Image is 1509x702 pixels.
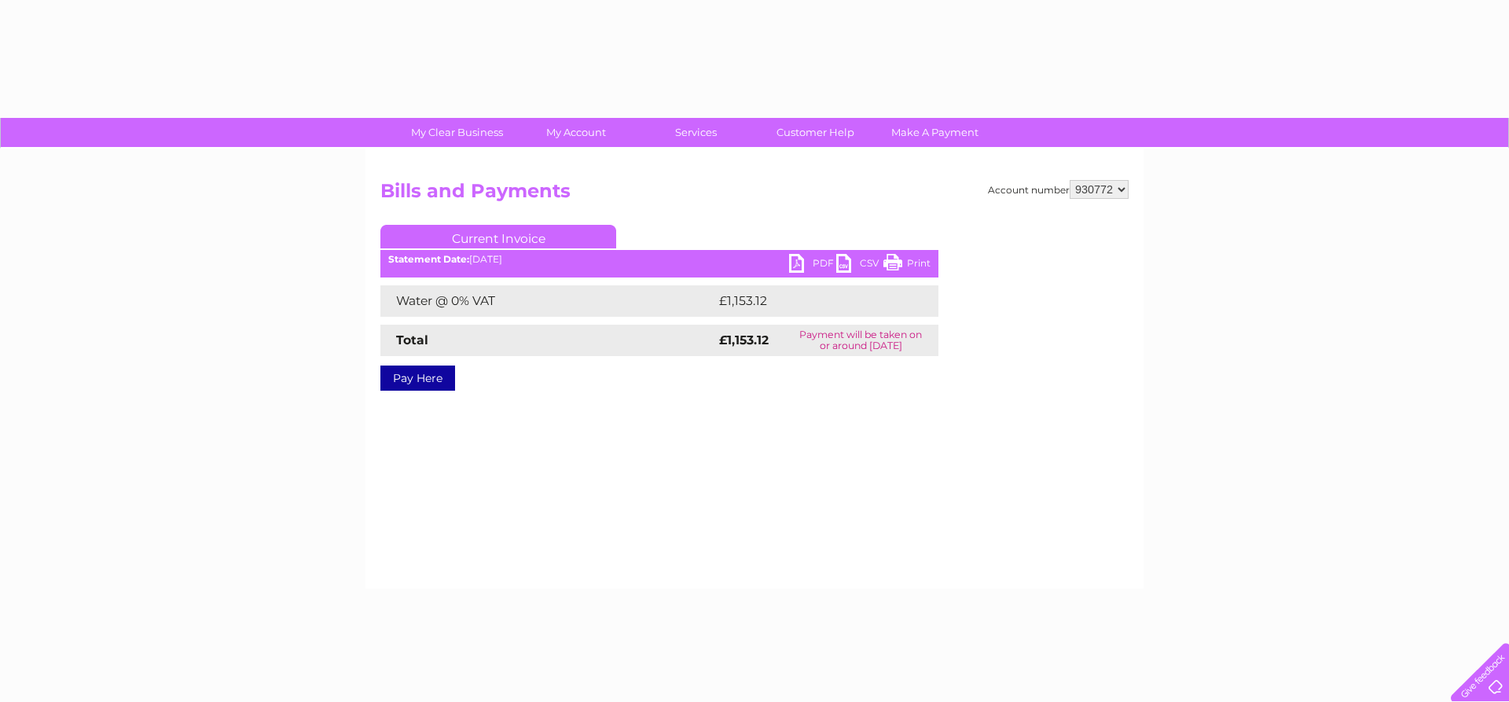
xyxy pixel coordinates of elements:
[789,254,836,277] a: PDF
[631,118,761,147] a: Services
[380,366,455,391] a: Pay Here
[988,180,1129,199] div: Account number
[388,253,469,265] b: Statement Date:
[380,254,938,265] div: [DATE]
[883,254,931,277] a: Print
[719,333,769,347] strong: £1,153.12
[784,325,938,356] td: Payment will be taken on or around [DATE]
[380,225,616,248] a: Current Invoice
[715,285,911,317] td: £1,153.12
[751,118,880,147] a: Customer Help
[392,118,522,147] a: My Clear Business
[380,180,1129,210] h2: Bills and Payments
[380,285,715,317] td: Water @ 0% VAT
[512,118,641,147] a: My Account
[870,118,1000,147] a: Make A Payment
[836,254,883,277] a: CSV
[396,333,428,347] strong: Total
